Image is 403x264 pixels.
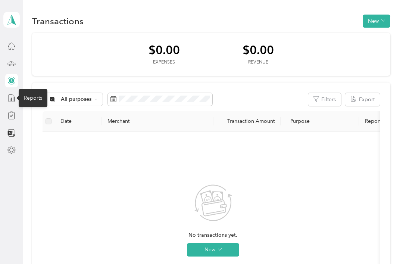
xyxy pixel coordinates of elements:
[213,111,281,132] th: Transaction Amount
[308,93,341,106] button: Filters
[61,97,92,102] span: All purposes
[287,118,310,124] span: Purpose
[361,222,403,264] iframe: Everlance-gr Chat Button Frame
[187,243,239,257] button: New
[243,59,274,66] div: Revenue
[101,111,213,132] th: Merchant
[149,59,180,66] div: Expenses
[243,43,274,56] div: $0.00
[54,111,101,132] th: Date
[32,17,84,25] h1: Transactions
[188,231,237,239] span: No transactions yet.
[19,89,47,107] div: Reports
[363,15,390,28] button: New
[149,43,180,56] div: $0.00
[345,93,380,106] button: Export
